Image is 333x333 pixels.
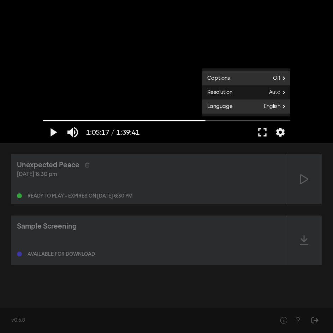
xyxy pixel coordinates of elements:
[202,103,233,111] span: Language
[273,73,290,84] span: Off
[17,160,79,170] div: Unexpected Peace
[17,221,77,232] div: Sample Screening
[202,74,230,83] span: Captions
[276,313,291,327] button: Help
[11,317,262,324] div: v0.5.8
[28,194,132,199] div: Ready to play - expires on [DATE] 6:30 pm
[83,122,143,143] button: 1:05:17 / 1:39:41
[269,87,290,98] span: Auto
[308,313,322,327] button: Sign Out
[272,122,289,143] button: More settings
[17,170,280,179] div: [DATE] 6:30 pm
[63,122,83,143] button: Mute
[252,122,272,143] button: Full screen
[202,89,232,97] span: Resolution
[291,313,305,327] button: Help
[28,252,95,257] div: Available for download
[202,99,290,114] button: Language
[264,101,290,112] span: English
[202,85,290,99] button: Resolution
[202,71,290,85] button: Captions
[43,122,63,143] button: Play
